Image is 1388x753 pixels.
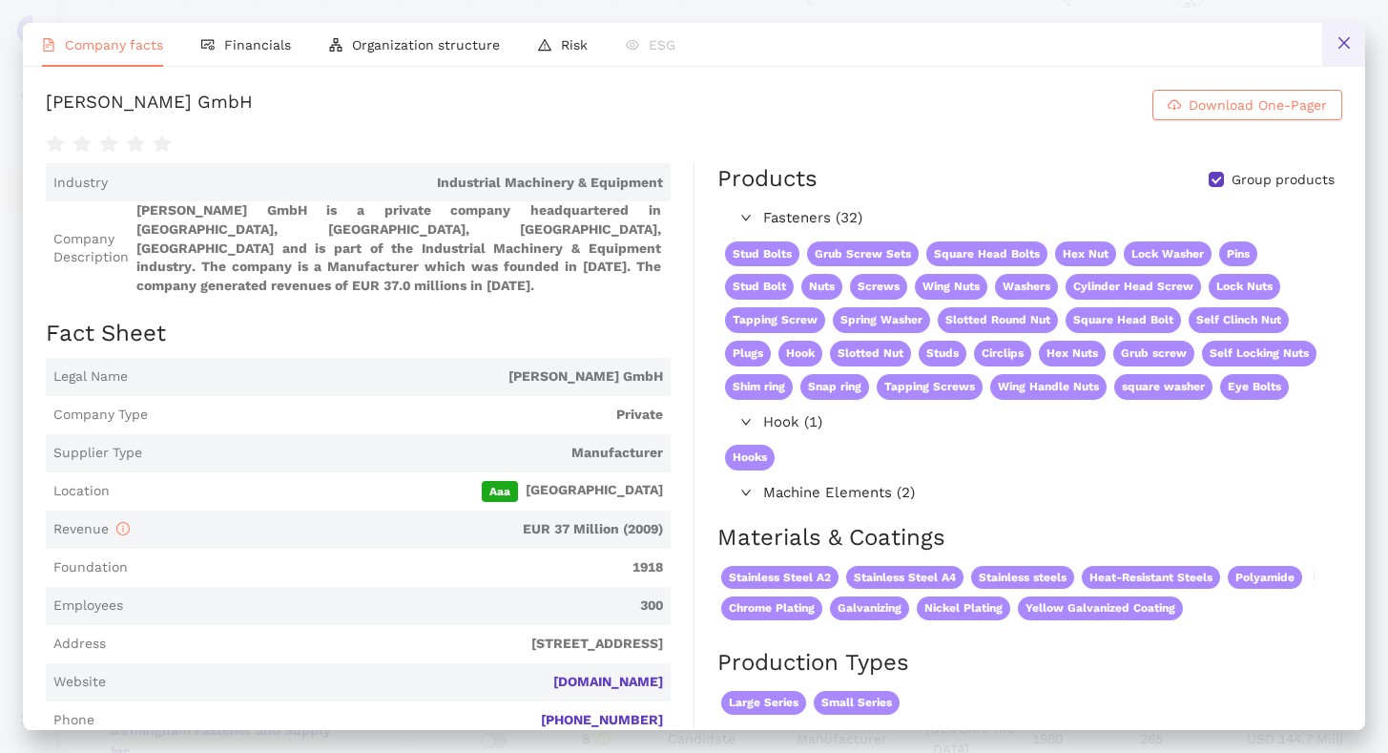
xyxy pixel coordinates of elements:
span: 1918 [135,558,663,577]
span: Hex Nuts [1039,341,1106,366]
div: [PERSON_NAME] GmbH [46,90,253,120]
span: Heat-Resistant Steels [1082,566,1220,590]
span: Risk [561,37,588,52]
span: Stud Bolts [725,241,799,267]
span: Large Series [721,691,806,715]
span: Stainless Steel A2 [721,566,839,590]
span: apartment [329,38,342,52]
span: Hooks [725,445,775,471]
span: Download One-Pager [1189,94,1327,115]
span: Washers [995,274,1058,300]
span: Polyamide [1228,566,1302,590]
span: Tapping Screws [877,374,983,400]
span: star [153,135,172,154]
span: Small Series [814,691,900,715]
span: Eye Bolts [1220,374,1289,400]
span: Grub screw [1113,341,1194,366]
span: Location [53,482,110,501]
span: Stainless Steel A4 [846,566,963,590]
span: star [46,135,65,154]
span: [GEOGRAPHIC_DATA] [117,481,663,502]
span: 300 [131,596,663,616]
span: info-circle [116,522,130,535]
span: Slotted Round Nut [938,307,1058,333]
span: Website [53,673,106,692]
span: Hex Nut [1055,241,1116,267]
span: Phone [53,711,94,730]
span: Slotted Nut [830,341,911,366]
span: Plugs [725,341,771,366]
div: Products [717,163,818,196]
span: Aaa [482,481,518,502]
span: Financials [224,37,291,52]
span: star [126,135,145,154]
span: Employees [53,596,123,616]
span: Company facts [65,37,163,52]
span: Square Head Bolt [1066,307,1181,333]
h2: Materials & Coatings [717,522,1342,554]
span: Self Locking Nuts [1202,341,1316,366]
span: Fasteners (32) [763,207,1333,230]
span: Company Type [53,406,148,425]
span: Stud Bolt [725,274,794,300]
span: Galvanizing [830,596,909,620]
span: Hook [778,341,822,366]
span: star [99,135,118,154]
span: Chrome Plating [721,596,822,620]
span: [PERSON_NAME] GmbH [135,367,663,387]
span: Spring Washer [833,307,930,333]
div: Hook (1) [717,408,1340,438]
span: Revenue [53,521,130,536]
span: right [740,212,752,223]
span: [PERSON_NAME] GmbH is a private company headquartered in [GEOGRAPHIC_DATA], [GEOGRAPHIC_DATA], [G... [136,201,663,295]
span: [STREET_ADDRESS] [114,635,663,654]
span: Manufacturer [150,444,663,463]
span: Pins [1219,241,1257,267]
span: Snap ring [800,374,869,400]
span: Self Clinch Nut [1189,307,1289,333]
span: eye [626,38,639,52]
div: Fasteners (32) [717,203,1340,234]
span: Wing Nuts [915,274,987,300]
div: Machine Elements (2) [717,478,1340,509]
span: Foundation [53,558,128,577]
span: Grub Screw Sets [807,241,919,267]
span: Industry [53,174,108,193]
span: Lock Nuts [1209,274,1280,300]
span: warning [538,38,551,52]
span: Address [53,635,106,654]
span: Nickel Plating [917,596,1010,620]
button: cloud-downloadDownload One-Pager [1152,90,1342,120]
span: EUR 37 Million (2009) [137,520,663,539]
span: Nuts [801,274,842,300]
span: Hook (1) [763,411,1333,434]
button: close [1322,23,1365,66]
span: Lock Washer [1124,241,1212,267]
span: Company Description [53,230,129,267]
span: close [1336,35,1352,51]
span: Group products [1224,171,1342,190]
span: Industrial Machinery & Equipment [115,174,663,193]
span: Square Head Bolts [926,241,1047,267]
span: Screws [850,274,907,300]
span: Tapping Screw [725,307,825,333]
span: Wing Handle Nuts [990,374,1107,400]
span: Private [155,406,663,425]
span: Circlips [974,341,1031,366]
span: Supplier Type [53,444,142,463]
h2: Production Types [717,647,1342,680]
span: fund-view [201,38,215,52]
span: right [740,416,752,428]
span: ESG [649,37,675,52]
span: Machine Elements (2) [763,482,1333,505]
span: cloud-download [1168,98,1181,114]
span: Stainless steels [971,566,1074,590]
span: Cylinder Head Screw [1066,274,1201,300]
h2: Fact Sheet [46,318,671,350]
span: star [73,135,92,154]
span: Shim ring [725,374,793,400]
span: Organization structure [352,37,500,52]
span: Legal Name [53,367,128,387]
span: Yellow Galvanized Coating [1018,596,1183,620]
span: square washer [1114,374,1212,400]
